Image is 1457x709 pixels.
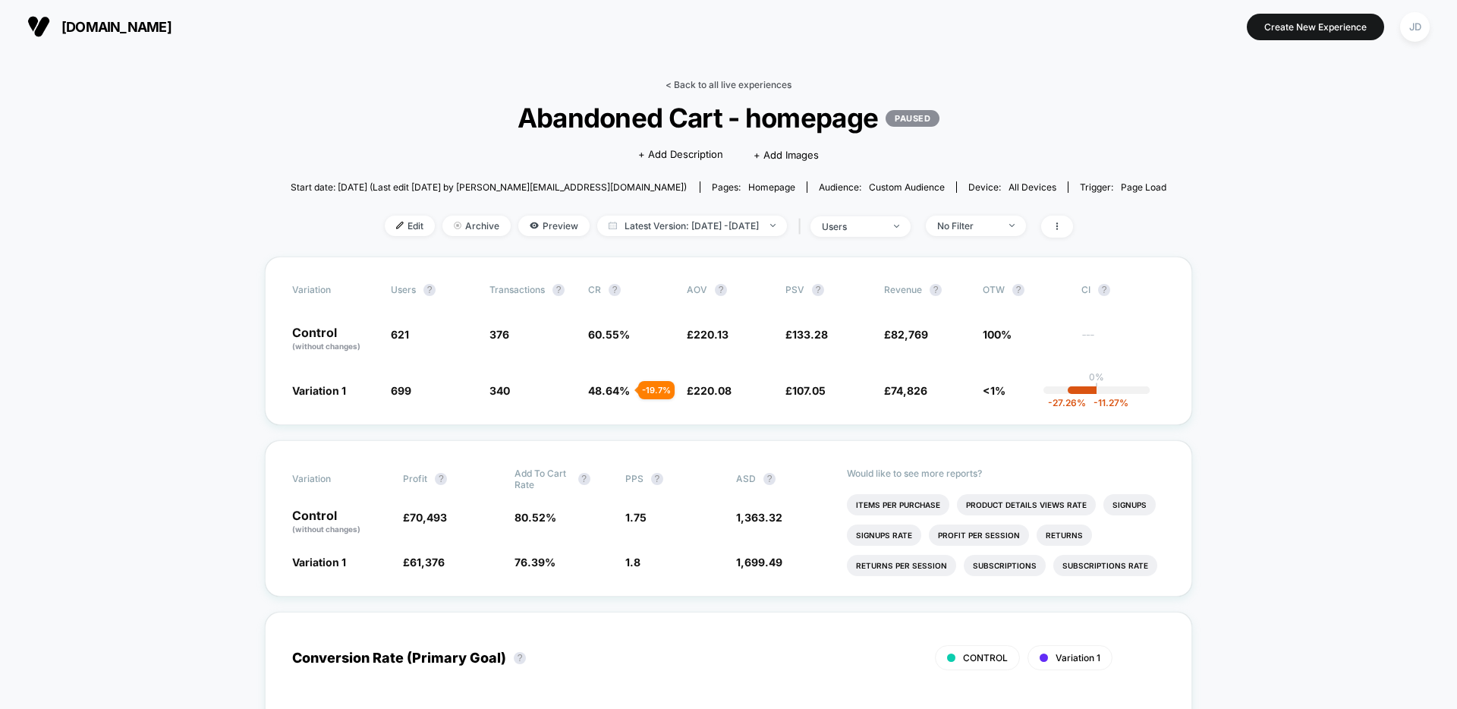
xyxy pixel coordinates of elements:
p: PAUSED [886,110,939,127]
span: [DOMAIN_NAME] [61,19,172,35]
span: Page Load [1121,181,1166,193]
span: 107.05 [792,384,826,397]
li: Signups [1103,494,1156,515]
span: £ [785,384,826,397]
span: £ [687,328,728,341]
span: Variation 1 [292,384,346,397]
span: 133.28 [792,328,828,341]
span: Device: [956,181,1068,193]
span: Latest Version: [DATE] - [DATE] [597,216,787,236]
span: homepage [748,181,795,193]
div: Trigger: [1080,181,1166,193]
span: Edit [385,216,435,236]
li: Returns Per Session [847,555,956,576]
button: ? [514,652,526,664]
span: 48.64 % [588,384,630,397]
button: ? [423,284,436,296]
span: Revenue [884,284,922,295]
span: all devices [1009,181,1056,193]
img: Visually logo [27,15,50,38]
li: Items Per Purchase [847,494,949,515]
span: £ [403,556,445,569]
button: ? [578,473,590,485]
span: 621 [391,328,409,341]
span: CONTROL [963,652,1008,663]
li: Subscriptions [964,555,1046,576]
span: (without changes) [292,342,360,351]
span: £ [403,511,447,524]
span: AOV [687,284,707,295]
div: Audience: [819,181,945,193]
span: £ [785,328,828,341]
div: users [822,221,883,232]
p: Would like to see more reports? [847,468,1165,479]
span: Variation 1 [292,556,346,569]
span: -11.27 % [1086,397,1128,408]
button: ? [1098,284,1110,296]
span: + Add Images [754,149,819,161]
span: users [391,284,416,295]
span: -27.26 % [1048,397,1086,408]
span: £ [884,328,928,341]
span: Transactions [489,284,545,295]
span: 1,363.32 [736,511,782,524]
span: Variation [292,468,376,490]
button: [DOMAIN_NAME] [23,14,176,39]
img: end [454,222,461,229]
p: Control [292,326,376,352]
button: ? [812,284,824,296]
img: edit [396,222,404,229]
li: Subscriptions Rate [1053,555,1157,576]
span: Archive [442,216,511,236]
span: ASD [736,473,756,484]
span: PSV [785,284,804,295]
span: Abandoned Cart - homepage [334,102,1122,134]
span: 1.8 [625,556,640,569]
div: - 19.7 % [638,381,675,399]
span: (without changes) [292,525,360,534]
span: OTW [983,284,1066,296]
span: 699 [391,384,411,397]
span: 61,376 [410,556,445,569]
span: Profit [403,473,427,484]
span: £ [884,384,927,397]
img: end [770,224,776,227]
button: ? [715,284,727,296]
span: 80.52 % [515,511,556,524]
span: Start date: [DATE] (Last edit [DATE] by [PERSON_NAME][EMAIL_ADDRESS][DOMAIN_NAME]) [291,181,687,193]
button: ? [1012,284,1024,296]
a: < Back to all live experiences [666,79,791,90]
span: 220.13 [694,328,728,341]
span: 100% [983,328,1012,341]
span: Add To Cart Rate [515,468,571,490]
span: 82,769 [891,328,928,341]
button: JD [1396,11,1434,43]
li: Returns [1037,525,1092,546]
span: Variation 1 [1056,652,1100,663]
button: ? [609,284,621,296]
span: 376 [489,328,509,341]
span: 76.39 % [515,556,555,569]
span: 1,699.49 [736,556,782,569]
span: 70,493 [410,511,447,524]
span: 340 [489,384,510,397]
img: calendar [609,222,617,229]
span: 60.55 % [588,328,630,341]
span: PPS [625,473,644,484]
p: 0% [1089,371,1104,383]
button: ? [552,284,565,296]
span: --- [1081,330,1165,352]
span: Custom Audience [869,181,945,193]
button: ? [651,473,663,485]
span: CI [1081,284,1165,296]
li: Signups Rate [847,525,921,546]
p: | [1095,383,1098,394]
button: ? [930,284,942,296]
div: No Filter [937,220,998,232]
img: end [1009,224,1015,227]
span: <1% [983,384,1005,397]
img: end [894,225,899,228]
span: £ [687,384,732,397]
span: Variation [292,284,376,296]
button: Create New Experience [1247,14,1384,40]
